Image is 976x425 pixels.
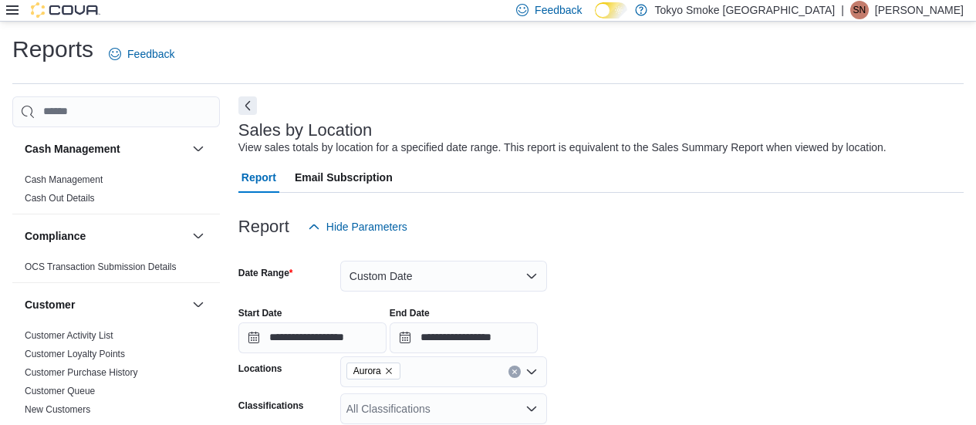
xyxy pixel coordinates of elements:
span: Customer Activity List [25,329,113,342]
span: Customer Purchase History [25,366,138,379]
label: Locations [238,363,282,375]
a: Customer Loyalty Points [25,349,125,359]
div: Customer [12,326,220,425]
span: Customer Queue [25,385,95,397]
h3: Customer [25,297,75,312]
input: Press the down key to open a popover containing a calendar. [238,322,387,353]
span: Feedback [127,46,174,62]
span: Email Subscription [295,162,393,193]
div: Compliance [12,258,220,282]
button: Compliance [189,227,208,245]
button: Open list of options [525,403,538,415]
button: Cash Management [189,140,208,158]
input: Dark Mode [595,2,627,19]
button: Customer [25,297,186,312]
button: Clear input [508,366,521,378]
button: Hide Parameters [302,211,414,242]
a: OCS Transaction Submission Details [25,261,177,272]
span: Feedback [535,2,582,18]
span: OCS Transaction Submission Details [25,261,177,273]
img: Cova [31,2,100,18]
span: Hide Parameters [326,219,407,234]
label: Classifications [238,400,304,412]
a: Cash Out Details [25,193,95,204]
div: View sales totals by location for a specified date range. This report is equivalent to the Sales ... [238,140,887,156]
h3: Sales by Location [238,121,373,140]
p: Tokyo Smoke [GEOGRAPHIC_DATA] [655,1,836,19]
button: Customer [189,295,208,314]
span: Cash Out Details [25,192,95,204]
a: Cash Management [25,174,103,185]
button: Compliance [25,228,186,244]
button: Next [238,96,257,115]
span: New Customers [25,403,90,416]
span: Customer Loyalty Points [25,348,125,360]
h3: Compliance [25,228,86,244]
h3: Cash Management [25,141,120,157]
a: Customer Queue [25,386,95,396]
a: Customer Activity List [25,330,113,341]
button: Remove Aurora from selection in this group [384,366,393,376]
p: | [841,1,844,19]
label: Start Date [238,307,282,319]
a: New Customers [25,404,90,415]
div: Stephanie Neblett [850,1,869,19]
input: Press the down key to open a popover containing a calendar. [390,322,538,353]
span: SN [853,1,866,19]
p: [PERSON_NAME] [875,1,964,19]
div: Cash Management [12,170,220,214]
span: Cash Management [25,174,103,186]
span: Aurora [353,363,381,379]
label: End Date [390,307,430,319]
h3: Report [238,218,289,236]
label: Date Range [238,267,293,279]
button: Cash Management [25,141,186,157]
button: Custom Date [340,261,547,292]
a: Customer Purchase History [25,367,138,378]
span: Report [241,162,276,193]
button: Open list of options [525,366,538,378]
h1: Reports [12,34,93,65]
a: Feedback [103,39,181,69]
span: Aurora [346,363,400,379]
